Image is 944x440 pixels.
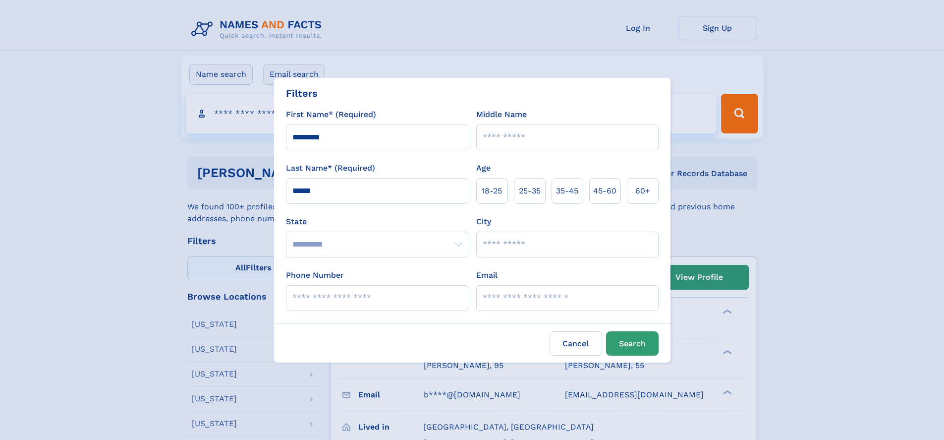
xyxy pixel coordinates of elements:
span: 25‑35 [519,185,541,197]
button: Search [606,331,659,356]
label: Email [476,269,498,281]
label: State [286,216,468,228]
span: 45‑60 [593,185,616,197]
label: City [476,216,491,228]
label: Last Name* (Required) [286,162,375,174]
label: Age [476,162,491,174]
label: First Name* (Required) [286,109,376,121]
label: Phone Number [286,269,344,281]
div: Filters [286,86,318,101]
span: 35‑45 [556,185,578,197]
label: Cancel [550,331,602,356]
span: 18‑25 [482,185,502,197]
label: Middle Name [476,109,527,121]
span: 60+ [635,185,650,197]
